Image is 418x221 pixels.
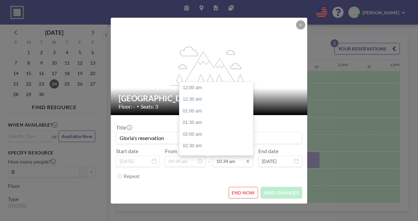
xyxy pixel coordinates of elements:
[124,173,140,179] label: Repeat
[116,124,131,131] label: Title
[141,103,158,110] span: Seats: 3
[179,129,256,140] div: 02:00 am
[165,148,177,154] label: From
[179,140,256,152] div: 02:30 am
[179,82,256,94] div: 12:00 am
[119,93,300,103] h2: [GEOGRAPHIC_DATA]
[116,132,302,144] input: (No title)
[116,148,138,154] label: Start date
[119,103,135,110] span: Floor: -
[179,105,256,117] div: 01:00 am
[261,187,302,198] button: SAVE CHANGES
[179,152,256,164] div: 03:00 am
[229,187,258,198] button: END NOW
[179,93,256,105] div: 12:30 am
[208,150,210,165] span: -
[258,148,278,154] label: End date
[137,104,139,109] span: •
[179,117,256,129] div: 01:30 am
